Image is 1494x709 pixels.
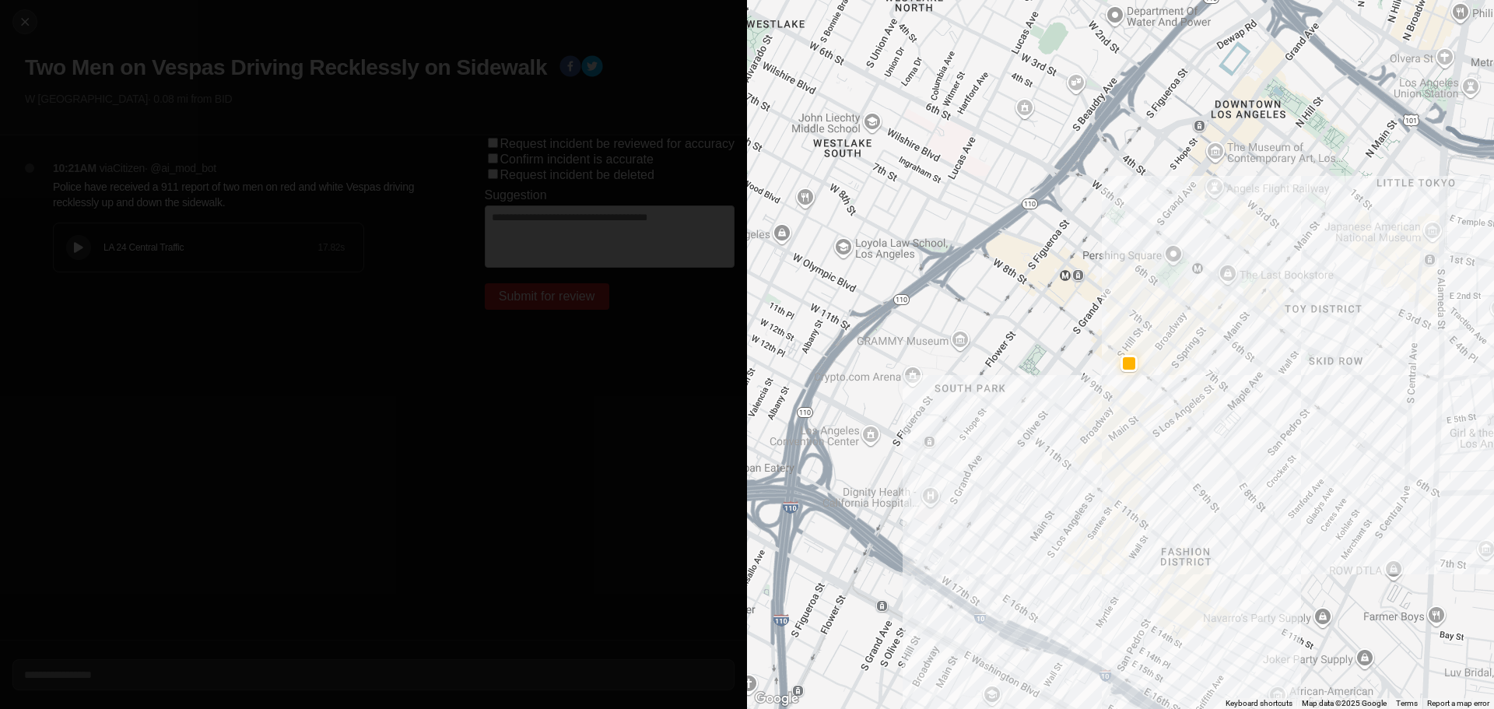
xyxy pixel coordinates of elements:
[1302,699,1387,707] span: Map data ©2025 Google
[751,689,802,709] a: Open this area in Google Maps (opens a new window)
[25,54,547,82] h1: Two Men on Vespas Driving Recklessly on Sidewalk
[12,9,37,34] button: cancel
[559,55,581,80] button: facebook
[485,188,547,202] label: Suggestion
[500,137,735,150] label: Request incident be reviewed for accuracy
[500,168,654,181] label: Request incident be deleted
[485,283,609,310] button: Submit for review
[581,55,603,80] button: twitter
[53,160,96,176] p: 10:21AM
[1396,699,1418,707] a: Terms
[100,160,216,176] p: via Citizen · @ ai_mod_bot
[317,241,345,254] div: 17.82 s
[17,14,33,30] img: cancel
[25,91,735,107] p: W [GEOGRAPHIC_DATA] · 0.08 mi from BID
[751,689,802,709] img: Google
[500,153,654,166] label: Confirm incident is accurate
[1427,699,1489,707] a: Report a map error
[1226,698,1292,709] button: Keyboard shortcuts
[53,179,423,210] p: Police have received a 911 report of two men on red and white Vespas driving recklessly up and do...
[103,241,317,254] div: LA 24 Central Traffic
